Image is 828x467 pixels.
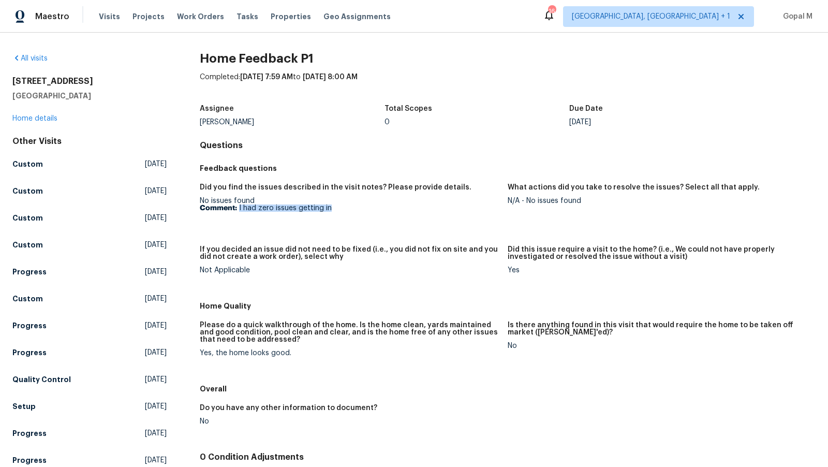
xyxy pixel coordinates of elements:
span: Projects [132,11,165,22]
h5: Setup [12,401,36,412]
a: Custom[DATE] [12,236,167,254]
a: Setup[DATE] [12,397,167,416]
h5: Did this issue require a visit to the home? (i.e., We could not have properly investigated or res... [508,246,807,260]
div: 0 [385,119,569,126]
div: No [508,342,807,349]
div: Not Applicable [200,267,499,274]
h5: Overall [200,384,816,394]
div: Yes, the home looks good. [200,349,499,357]
div: Other Visits [12,136,167,147]
h5: Due Date [569,105,603,112]
h5: [GEOGRAPHIC_DATA] [12,91,167,101]
span: [DATE] [145,213,167,223]
span: [DATE] [145,186,167,196]
a: Custom[DATE] [12,289,167,308]
h5: Progress [12,347,47,358]
div: 16 [548,6,555,17]
span: [DATE] [145,159,167,169]
span: [DATE] [145,374,167,385]
h5: Progress [12,320,47,331]
span: [DATE] 8:00 AM [303,74,358,81]
span: Work Orders [177,11,224,22]
a: Home details [12,115,57,122]
h5: Custom [12,294,43,304]
h5: Quality Control [12,374,71,385]
h5: Progress [12,267,47,277]
a: Progress[DATE] [12,262,167,281]
h5: Progress [12,428,47,439]
span: Tasks [236,13,258,20]
a: Custom[DATE] [12,155,167,173]
h5: Please do a quick walkthrough of the home. Is the home clean, yards maintained and good condition... [200,322,499,343]
h2: Home Feedback P1 [200,53,816,64]
a: Custom[DATE] [12,182,167,200]
span: Gopal M [779,11,812,22]
b: Comment: [200,205,237,212]
span: [DATE] [145,347,167,358]
h5: Did you find the issues described in the visit notes? Please provide details. [200,184,471,191]
span: [DATE] [145,320,167,331]
h5: Feedback questions [200,163,816,173]
span: [GEOGRAPHIC_DATA], [GEOGRAPHIC_DATA] + 1 [572,11,730,22]
a: Progress[DATE] [12,424,167,443]
h5: What actions did you take to resolve the issues? Select all that apply. [508,184,760,191]
div: No issues found [200,197,499,212]
a: Progress[DATE] [12,316,167,335]
span: [DATE] [145,267,167,277]
span: [DATE] [145,455,167,465]
span: Maestro [35,11,69,22]
span: Properties [271,11,311,22]
p: I had zero issues getting in [200,205,499,212]
div: [PERSON_NAME] [200,119,385,126]
span: Visits [99,11,120,22]
a: All visits [12,55,48,62]
h5: Do you have any other information to document? [200,404,377,412]
h5: Total Scopes [385,105,432,112]
h4: Questions [200,140,816,151]
a: Quality Control[DATE] [12,370,167,389]
h2: [STREET_ADDRESS] [12,76,167,86]
span: [DATE] [145,294,167,304]
h4: 0 Condition Adjustments [200,452,816,462]
h5: Custom [12,240,43,250]
h5: Is there anything found in this visit that would require the home to be taken off market ([PERSON... [508,322,807,336]
div: N/A - No issues found [508,197,807,205]
div: Yes [508,267,807,274]
a: Custom[DATE] [12,209,167,227]
h5: Custom [12,159,43,169]
div: Completed: to [200,72,816,99]
h5: If you decided an issue did not need to be fixed (i.e., you did not fix on site and you did not c... [200,246,499,260]
h5: Custom [12,213,43,223]
span: [DATE] [145,428,167,439]
a: Progress[DATE] [12,343,167,362]
h5: Custom [12,186,43,196]
div: [DATE] [569,119,754,126]
span: [DATE] [145,401,167,412]
span: [DATE] [145,240,167,250]
div: No [200,418,499,425]
span: Geo Assignments [323,11,391,22]
span: [DATE] 7:59 AM [240,74,293,81]
h5: Assignee [200,105,234,112]
h5: Home Quality [200,301,816,311]
h5: Progress [12,455,47,465]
